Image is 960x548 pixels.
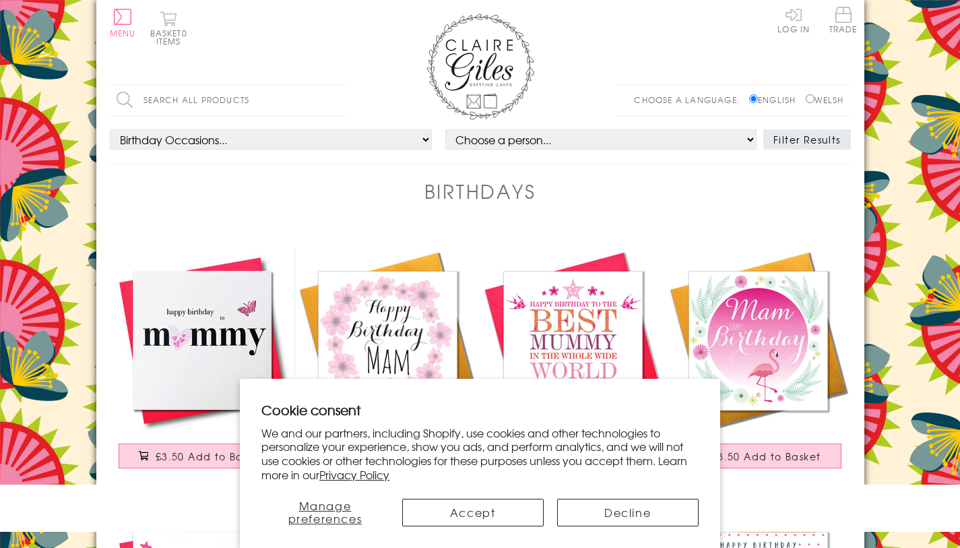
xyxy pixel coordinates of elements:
[777,7,810,33] a: Log In
[829,7,858,36] a: Trade
[288,497,362,526] span: Manage preferences
[261,499,388,526] button: Manage preferences
[666,248,851,482] a: Birthday Card, Mam, Flamingo £3.50 Add to Basket
[261,400,699,419] h2: Cookie consent
[806,94,814,103] input: Welsh
[156,27,187,47] span: 0 items
[557,499,699,526] button: Decline
[295,248,480,433] img: Birthday Card, Mam, Pink Flower Circle
[110,85,346,115] input: Search all products
[711,450,821,463] span: £3.50 Add to Basket
[749,94,758,103] input: English
[674,444,841,468] button: £3.50 Add to Basket
[666,248,851,433] img: Birthday Card, Mam, Flamingo
[480,248,666,482] a: Birthday Card, Pink Star and flowers, Best Mummy in the whole wide world £3.50 Add to Basket
[634,94,746,106] p: Choose a language:
[110,248,295,433] img: Birthday Card, Hearts, happy birthday to mummy, fabric butterfly Embellished
[295,248,480,482] a: Birthday Card, Mam, Pink Flower Circle £3.50 Add to Basket
[480,248,666,433] img: Birthday Card, Pink Star and flowers, Best Mummy in the whole wide world
[110,9,136,37] button: Menu
[426,13,534,120] img: Claire Giles Greetings Cards
[749,94,802,106] label: English
[261,426,699,482] p: We and our partners, including Shopify, use cookies and other technologies to personalize your ex...
[110,27,136,39] span: Menu
[806,94,844,106] label: Welsh
[424,177,536,205] h1: Birthdays
[319,466,389,483] a: Privacy Policy
[829,7,858,33] span: Trade
[119,444,286,468] button: £3.50 Add to Basket
[332,85,346,115] input: Search
[763,129,851,150] button: Filter Results
[156,450,265,463] span: £3.50 Add to Basket
[402,499,544,526] button: Accept
[150,11,187,45] button: Basket0 items
[110,248,295,482] a: Birthday Card, Hearts, happy birthday to mummy, fabric butterfly Embellished £3.50 Add to Basket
